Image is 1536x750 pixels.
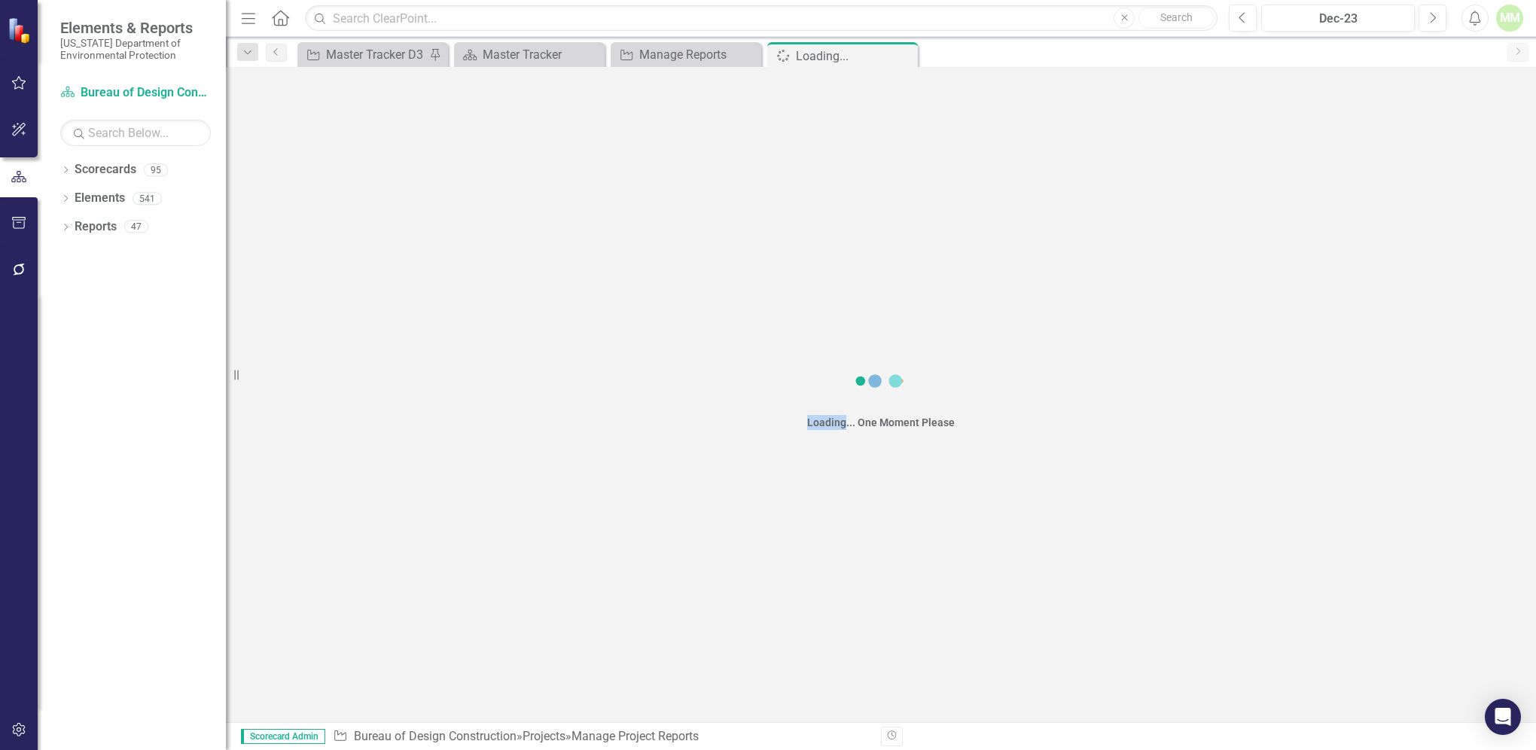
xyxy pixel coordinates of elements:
[60,84,211,102] a: Bureau of Design Construction
[1261,5,1415,32] button: Dec-23
[796,47,914,66] div: Loading...
[1138,8,1214,29] button: Search
[301,45,425,64] a: Master Tracker D3
[75,218,117,236] a: Reports
[1160,11,1193,23] span: Search
[326,45,425,64] div: Master Tracker D3
[241,729,325,744] span: Scorecard Admin
[483,45,601,64] div: Master Tracker
[571,729,699,743] div: Manage Project Reports
[354,729,517,743] a: Bureau of Design Construction
[458,45,601,64] a: Master Tracker
[8,17,34,44] img: ClearPoint Strategy
[639,45,757,64] div: Manage Reports
[144,163,168,176] div: 95
[1266,10,1410,28] div: Dec-23
[133,192,162,205] div: 541
[333,728,870,745] div: » »
[75,161,136,178] a: Scorecards
[807,415,955,430] div: Loading... One Moment Please
[60,120,211,146] input: Search Below...
[75,190,125,207] a: Elements
[60,37,211,62] small: [US_STATE] Department of Environmental Protection
[305,5,1218,32] input: Search ClearPoint...
[1496,5,1523,32] button: MM
[124,221,148,233] div: 47
[1485,699,1521,735] div: Open Intercom Messenger
[614,45,757,64] a: Manage Reports
[60,19,211,37] span: Elements & Reports
[523,729,565,743] a: Projects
